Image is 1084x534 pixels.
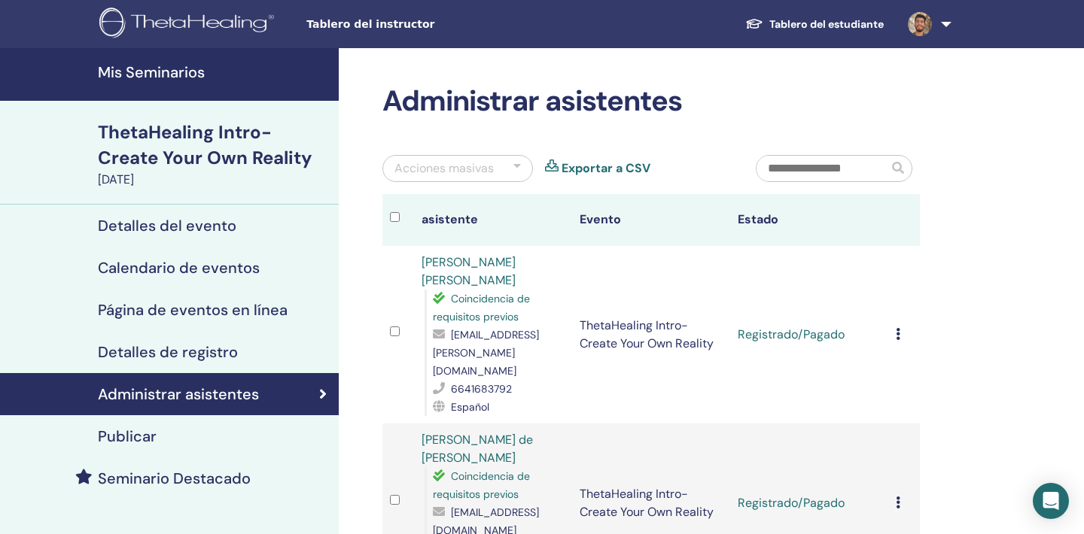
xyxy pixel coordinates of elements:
a: Tablero del estudiante [733,11,896,38]
th: asistente [414,194,572,246]
th: Estado [730,194,888,246]
h4: Detalles del evento [98,217,236,235]
div: Acciones masivas [394,159,494,177]
span: Español [451,400,489,414]
img: default.jpg [908,12,932,36]
h4: Página de eventos en línea [98,301,288,319]
img: graduation-cap-white.svg [745,17,763,30]
h4: Administrar asistentes [98,385,259,403]
div: Open Intercom Messenger [1033,483,1069,519]
th: Evento [572,194,730,246]
span: Coincidencia de requisitos previos [433,292,530,323]
a: ThetaHealing Intro- Create Your Own Reality[DATE] [89,120,339,189]
a: Exportar a CSV [562,159,650,177]
h2: Administrar asistentes [382,84,920,119]
h4: Detalles de registro [98,343,238,361]
h4: Calendario de eventos [98,259,260,277]
span: 6641683792 [451,382,512,396]
span: Tablero del instructor [306,17,532,32]
span: Coincidencia de requisitos previos [433,469,530,501]
a: [PERSON_NAME] [PERSON_NAME] [422,254,516,288]
a: [PERSON_NAME] de [PERSON_NAME] [422,432,533,466]
td: ThetaHealing Intro- Create Your Own Reality [572,246,730,423]
img: logo.png [99,8,279,41]
h4: Mis Seminarios [98,63,330,81]
span: [EMAIL_ADDRESS][PERSON_NAME][DOMAIN_NAME] [433,328,539,378]
h4: Seminario Destacado [98,469,251,487]
div: [DATE] [98,171,330,189]
h4: Publicar [98,427,157,445]
div: ThetaHealing Intro- Create Your Own Reality [98,120,330,171]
